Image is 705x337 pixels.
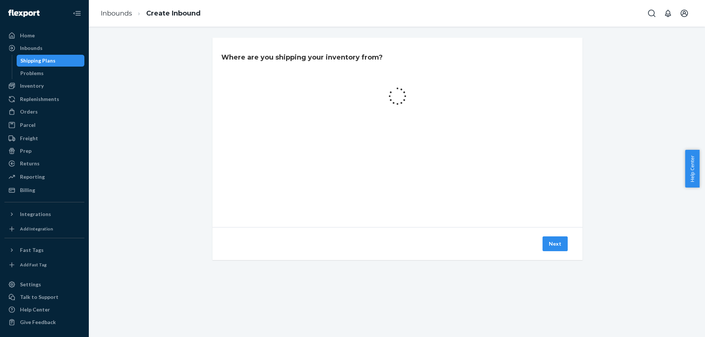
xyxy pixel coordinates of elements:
[4,259,84,271] a: Add Fast Tag
[101,9,132,17] a: Inbounds
[4,171,84,183] a: Reporting
[20,160,40,167] div: Returns
[20,210,51,218] div: Integrations
[4,244,84,256] button: Fast Tags
[95,3,207,24] ol: breadcrumbs
[4,132,84,144] a: Freight
[4,158,84,169] a: Returns
[677,6,692,21] button: Open account menu
[20,82,44,90] div: Inventory
[17,67,85,79] a: Problems
[4,145,84,157] a: Prep
[20,121,36,129] div: Parcel
[20,32,35,39] div: Home
[4,119,84,131] a: Parcel
[20,262,47,268] div: Add Fast Tag
[20,44,43,52] div: Inbounds
[4,223,84,235] a: Add Integration
[4,184,84,196] a: Billing
[644,6,659,21] button: Open Search Box
[4,208,84,220] button: Integrations
[4,93,84,105] a: Replenishments
[4,291,84,303] button: Talk to Support
[4,304,84,316] a: Help Center
[4,42,84,54] a: Inbounds
[146,9,201,17] a: Create Inbound
[20,281,41,288] div: Settings
[20,95,59,103] div: Replenishments
[543,236,568,251] button: Next
[20,108,38,115] div: Orders
[685,150,699,188] button: Help Center
[661,6,675,21] button: Open notifications
[4,279,84,290] a: Settings
[20,226,53,232] div: Add Integration
[4,80,84,92] a: Inventory
[17,55,85,67] a: Shipping Plans
[4,316,84,328] button: Give Feedback
[20,70,44,77] div: Problems
[20,135,38,142] div: Freight
[4,106,84,118] a: Orders
[20,246,44,254] div: Fast Tags
[20,57,56,64] div: Shipping Plans
[8,10,40,17] img: Flexport logo
[221,53,383,62] h3: Where are you shipping your inventory from?
[20,306,50,313] div: Help Center
[4,30,84,41] a: Home
[20,173,45,181] div: Reporting
[20,293,58,301] div: Talk to Support
[70,6,84,21] button: Close Navigation
[20,147,31,155] div: Prep
[20,186,35,194] div: Billing
[20,319,56,326] div: Give Feedback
